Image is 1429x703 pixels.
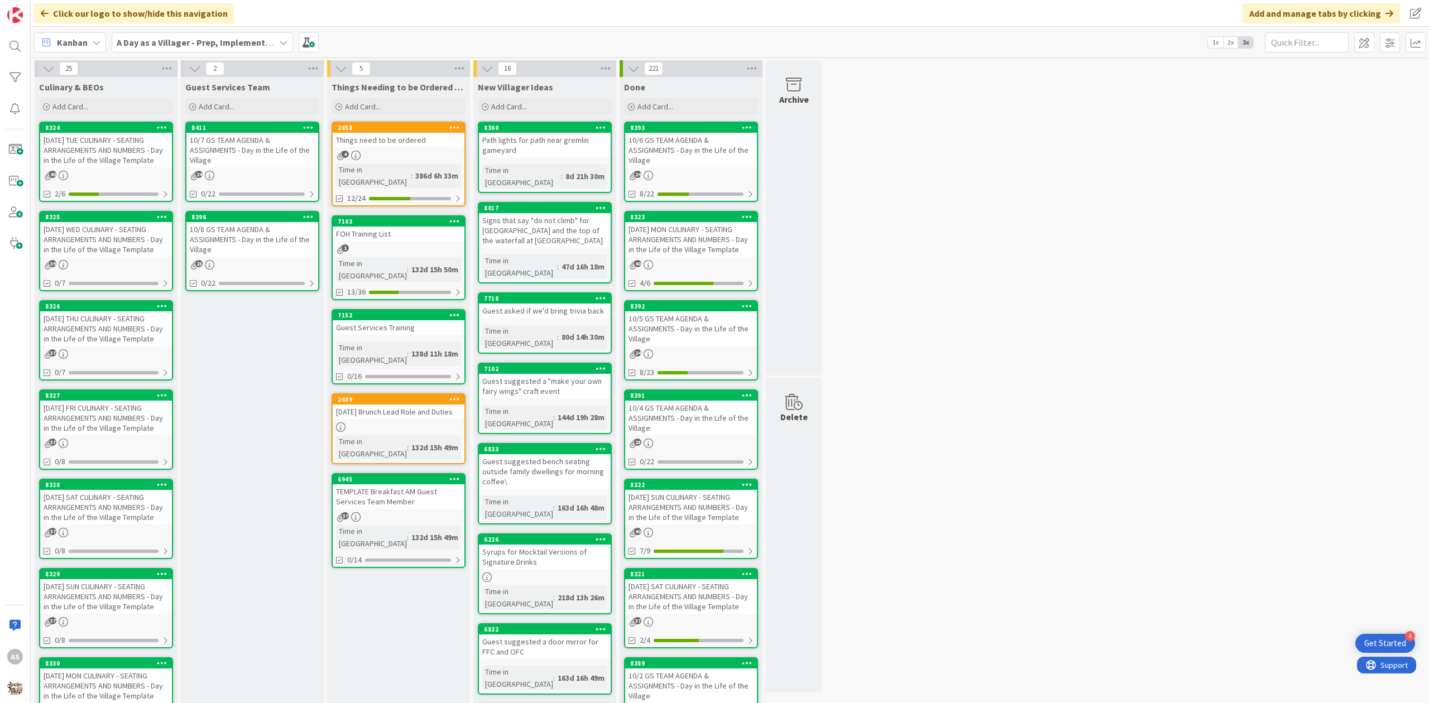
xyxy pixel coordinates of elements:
[40,480,172,490] div: 8328
[40,301,172,311] div: 8326
[625,391,757,401] div: 8391
[484,536,611,543] div: 6226
[640,277,650,289] span: 4/6
[201,188,215,200] span: 0/22
[479,444,611,489] div: 6833Guest suggested bench seating outside family dwellings for morning coffee\
[630,302,757,310] div: 8392
[333,216,464,227] div: 7103
[1265,32,1349,52] input: Quick Filter...
[625,658,757,668] div: 8389
[40,569,172,614] div: 8329[DATE] SUN CULINARY - SEATING ARRANGEMENTS AND NUMBERS - Day in the Life of the Village Template
[342,512,349,519] span: 37
[1355,634,1415,653] div: Open Get Started checklist, remaining modules: 4
[7,7,23,23] img: Visit kanbanzone.com
[336,435,407,460] div: Time in [GEOGRAPHIC_DATA]
[644,62,663,75] span: 221
[347,192,366,204] span: 12/24
[336,525,407,550] div: Time in [GEOGRAPHIC_DATA]
[333,474,464,509] div: 6945TEMPLATE Breakfast AM Guest Services Team Member
[333,484,464,509] div: TEMPLATE Breakfast AM Guest Services Team Member
[347,370,362,382] span: 0/16
[186,123,318,167] div: 841110/7 GS TEAM AGENDA & ASSIGNMENTS - Day in the Life of the Village
[409,348,461,360] div: 138d 11h 18m
[333,310,464,335] div: 7152Guest Services Training
[352,62,371,75] span: 5
[625,301,757,346] div: 839210/5 GS TEAM AGENDA & ASSIGNMENTS - Day in the Life of the Village
[49,260,56,267] span: 39
[409,531,461,543] div: 132d 15h 49m
[479,454,611,489] div: Guest suggested bench seating outside family dwellings for morning coffee\
[409,441,461,454] div: 132d 15h 49m
[624,81,645,93] span: Done
[553,672,555,684] span: :
[338,475,464,483] div: 6945
[625,569,757,579] div: 8321
[49,349,56,357] span: 37
[559,331,607,343] div: 80d 14h 30m
[625,212,757,222] div: 8323
[553,591,555,604] span: :
[484,625,611,633] div: 6832
[479,545,611,569] div: Syrups for Mocktail Versions of Signature Drinks
[186,212,318,257] div: 839610/8 GS TEAM AGENDA & ASSIGNMENTS - Day in the Life of the Village
[338,218,464,225] div: 7103
[625,579,757,614] div: [DATE] SAT CULINARY - SEATING ARRANGEMENTS AND NUMBERS - Day in the Life of the Village Template
[195,171,203,178] span: 24
[640,188,654,200] span: 8/22
[191,213,318,221] div: 8396
[780,410,808,423] div: Delete
[479,535,611,569] div: 6226Syrups for Mocktail Versions of Signature Drinks
[338,396,464,403] div: 2689
[555,502,607,514] div: 163d 16h 48m
[479,213,611,248] div: Signs that say "do not climb" for [GEOGRAPHIC_DATA] and the top of the waterfall at [GEOGRAPHIC_D...
[40,311,172,346] div: [DATE] THU CULINARY - SEATING ARRANGEMENTS AND NUMBERS - Day in the Life of the Village Template
[640,367,654,378] span: 8/23
[49,528,56,535] span: 37
[55,367,65,378] span: 0/7
[342,244,349,252] span: 1
[557,261,559,273] span: :
[561,170,563,182] span: :
[640,456,654,468] span: 0/22
[484,445,611,453] div: 6833
[479,624,611,634] div: 6832
[553,411,555,423] span: :
[625,391,757,435] div: 839110/4 GS TEAM AGENDA & ASSIGNMENTS - Day in the Life of the Village
[625,311,757,346] div: 10/5 GS TEAM AGENDA & ASSIGNMENTS - Day in the Life of the Village
[186,123,318,133] div: 8411
[625,212,757,257] div: 8323[DATE] MON CULINARY - SEATING ARRANGEMENTS AND NUMBERS - Day in the Life of the Village Template
[39,81,104,93] span: Culinary & BEOs
[634,171,641,178] span: 24
[40,658,172,668] div: 8330
[332,81,466,93] span: Things Needing to be Ordered - PUT IN CARD, Don't make new card
[553,502,555,514] span: :
[479,304,611,318] div: Guest asked if we'd bring trivia back
[333,405,464,419] div: [DATE] Brunch Lead Role and Duties
[625,480,757,524] div: 8322[DATE] SUN CULINARY - SEATING ARRANGEMENTS AND NUMBERS - Day in the Life of the Village Template
[40,569,172,579] div: 8329
[625,222,757,257] div: [DATE] MON CULINARY - SEATING ARRANGEMENTS AND NUMBERS - Day in the Life of the Village Template
[478,81,553,93] span: New Villager Ideas
[333,474,464,484] div: 6945
[333,310,464,320] div: 7152
[482,325,557,349] div: Time in [GEOGRAPHIC_DATA]
[55,634,65,646] span: 0/8
[484,365,611,373] div: 7102
[630,481,757,489] div: 8322
[191,124,318,132] div: 8411
[407,263,409,276] span: :
[40,490,172,524] div: [DATE] SAT CULINARY - SEATING ARRANGEMENTS AND NUMBERS - Day in the Life of the Village Template
[634,439,641,446] span: 23
[630,392,757,399] div: 8391
[336,163,411,188] div: Time in [GEOGRAPHIC_DATA]
[482,585,553,610] div: Time in [GEOGRAPHIC_DATA]
[407,531,409,543] span: :
[630,213,757,221] div: 8323
[479,133,611,157] div: Path lights for path near gremlin gameyard
[555,591,607,604] div: 218d 13h 26m
[491,102,527,112] span: Add Card...
[555,411,607,423] div: 144d 19h 28m
[34,3,234,23] div: Click our logo to show/hide this navigation
[333,133,464,147] div: Things need to be ordered
[40,391,172,435] div: 8327[DATE] FRI CULINARY - SEATING ARRANGEMENTS AND NUMBERS - Day in the Life of the Village Template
